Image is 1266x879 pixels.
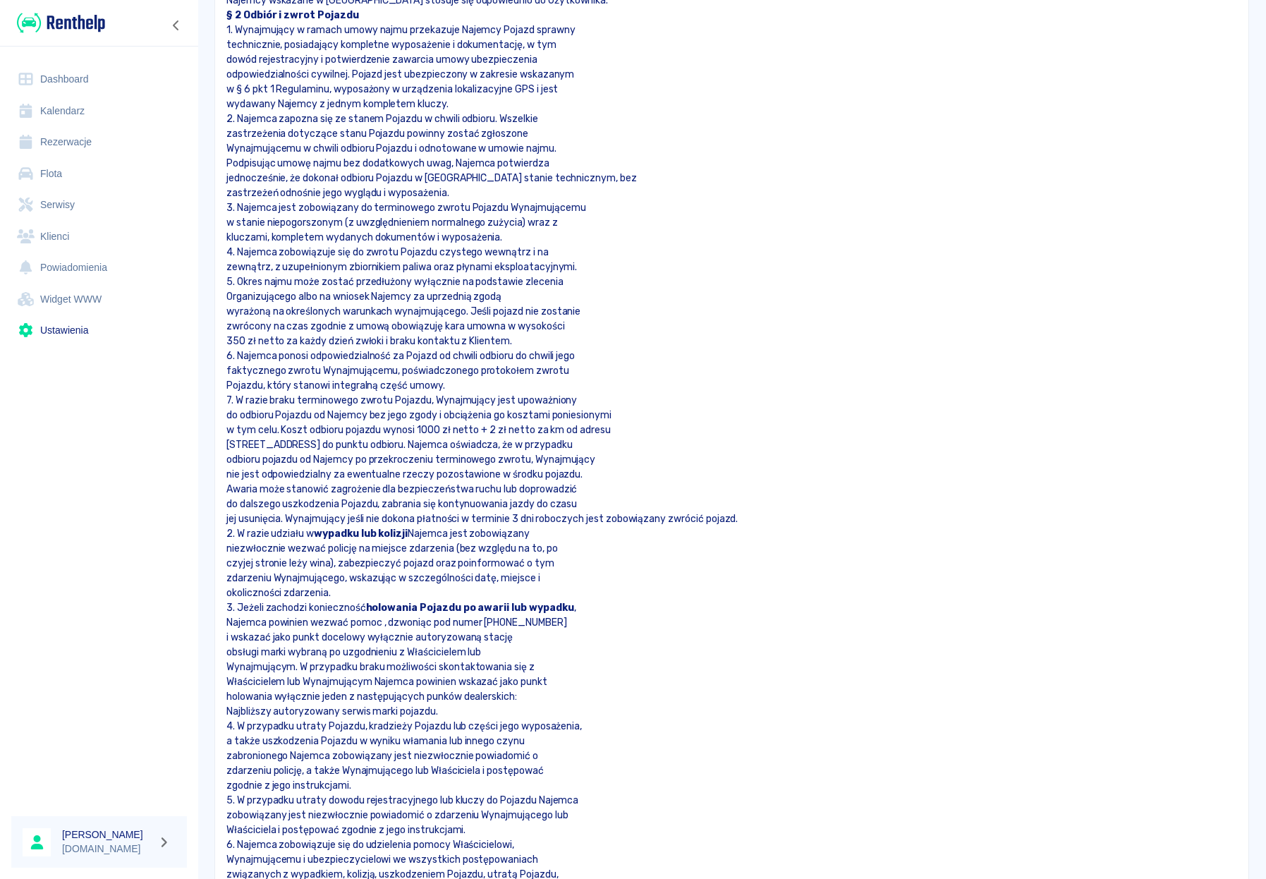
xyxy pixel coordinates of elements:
[226,186,1237,200] p: zastrzeżeń odnośnie jego wyglądu i wyposażenia.
[226,452,1237,467] p: odbioru pojazdu od Najemcy po przekroczeniu terminowego zwrotu, Wynajmujący
[226,837,1237,852] p: 6. Najemca zobowiązuje się do udzielenia pomocy Właścicielowi,
[226,526,1237,541] p: 2. W razie udziału w Najemca jest zobowiązany
[226,541,1237,556] p: niezwłocznie wezwać policję na miejsce zdarzenia (bez względu na to, po
[11,126,187,158] a: Rezerwacje
[226,393,1237,408] p: 7. W razie braku terminowego zwrotu Pojazdu, Wynajmujący jest upoważniony
[226,689,1237,704] p: holowania wyłącznie jeden z następujących punków dealerskich:
[226,748,1237,763] p: zabronionego Najemca zobowiązany jest niezwłocznie powiadomić o
[11,221,187,253] a: Klienci
[226,571,1237,586] p: zdarzeniu Wynajmującego, wskazując w szczególności datę, miejsce i
[226,497,1237,511] p: do dalszego uszkodzenia Pojazdu, zabrania się kontynuowania jazdy do czasu
[226,719,1237,734] p: 4. W przypadku utraty Pojazdu, kradzieży Pojazdu lub części jego wyposażenia,
[226,793,1237,808] p: 5. W przypadku utraty dowodu rejestracyjnego lub kluczy do Pojazdu Najemca
[226,97,1237,111] p: wydawany Najemcy z jednym kompletem kluczy.
[226,808,1237,823] p: zobowiązany jest niezwłocznie powiadomić o zdarzeniu Wynajmującego lub
[11,315,187,346] a: Ustawienia
[226,378,1237,393] p: Pojazdu, który stanowi integralną część umowy.
[226,141,1237,156] p: Wynajmującemu w chwili odbioru Pojazdu i odnotowane w umowie najmu.
[166,16,187,35] button: Zwiń nawigację
[226,482,1237,497] p: Awaria może stanowić zagrożenie dla bezpieczeństwa ruchu lub doprowadzić
[11,63,187,95] a: Dashboard
[226,215,1237,230] p: w stanie niepogorszonym (z uwzględnieniem normalnego zużycia) wraz z
[226,763,1237,778] p: zdarzeniu policję, a także Wynajmującego lub Właściciela i postępować
[226,660,1237,674] p: Wynajmującym. W przypadku braku możliwości skontaktowania się z
[226,823,1237,837] p: Właściciela i postępować zgodnie z jego instrukcjami.
[17,11,105,35] img: Renthelp logo
[226,630,1237,645] p: i wskazać jako punkt docelowy wyłącznie autoryzowaną stację
[226,52,1237,67] p: dowód rejestracyjny i potwierdzenie zawarcia umowy ubezpieczenia
[226,348,1237,363] p: 6. Najemca ponosi odpowiedzialność za Pojazd od chwili odbioru do chwili jego
[226,289,1237,304] p: Organizującego albo na wniosek Najemcy za uprzednią zgodą
[226,156,1237,171] p: Podpisując umowę najmu bez dodatkowych uwag, Najemca potwierdza
[226,600,1237,615] p: 3. Jeżeli zachodzi konieczność ,
[226,260,1237,274] p: zewnątrz, z uzupełnionym zbiornikiem paliwa oraz płynami eksploatacyjnymi.
[226,511,1237,526] p: jej usunięcia. Wynajmujący jeśli nie dokona płatności w terminie 3 dni roboczych jest zobowiązany...
[11,11,105,35] a: Renthelp logo
[11,95,187,127] a: Kalendarz
[226,423,1237,437] p: w tym celu. Koszt odbioru pojazdu wynosi 1000 zł netto + 2 zł netto za km od adresu
[226,704,1237,719] p: Najbliższy autoryzowany serwis marki pojazdu.
[62,828,152,842] h6: [PERSON_NAME]
[226,82,1237,97] p: w § 6 pkt 1 Regulaminu, wyposażony w urządzenia lokalizacyjne GPS i jest
[226,200,1237,215] p: 3. Najemca jest zobowiązany do terminowego zwrotu Pojazdu Wynajmującemu
[226,334,1237,348] p: 350 zł netto za każdy dzień zwłoki i braku kontaktu z Klientem.
[226,586,1237,600] p: okoliczności zdarzenia.
[314,528,408,540] strong: wypadku lub kolizji
[226,67,1237,82] p: odpowiedzialności cywilnej. Pojazd jest ubezpieczony w zakresie wskazanym
[11,158,187,190] a: Flota
[226,778,1237,793] p: zgodnie z jego instrukcjami.
[226,437,1237,452] p: [STREET_ADDRESS] do punktu odbioru. Najemca oświadcza, że w przypadku
[226,23,1237,37] p: 1. Wynajmujący w ramach umowy najmu przekazuje Najemcy Pojazd sprawny
[11,189,187,221] a: Serwisy
[226,615,1237,630] p: Najemca powinien wezwać pomoc , dzwoniąc pod numer [PHONE_NUMBER]
[226,734,1237,748] p: a także uszkodzenia Pojazdu w wyniku włamania lub innego czynu
[11,252,187,284] a: Powiadomienia
[226,230,1237,245] p: kluczami, kompletem wydanych dokumentów i wyposażenia.
[226,319,1237,334] p: zwrócony na czas zgodnie z umową obowiązuję kara umowna w wysokości
[366,602,574,614] strong: holowania Pojazdu po awarii lub wypadku
[226,111,1237,126] p: 2. Najemca zapozna się ze stanem Pojazdu w chwili odbioru. Wszelkie
[226,126,1237,141] p: zastrzeżenia dotyczące stanu Pojazdu powinny zostać zgłoszone
[226,645,1237,660] p: obsługi marki wybraną po uzgodnieniu z Właścicielem lub
[226,556,1237,571] p: czyjej stronie leży wina), zabezpieczyć pojazd oraz poinformować o tym
[226,304,1237,319] p: wyrażoną na określonych warunkach wynajmującego. Jeśli pojazd nie zostanie
[226,171,1237,186] p: jednocześnie, że dokonał odbioru Pojazdu w [GEOGRAPHIC_DATA] stanie technicznym, bez
[226,9,359,21] strong: § 2 Odbiór i zwrot Pojazdu
[226,852,1237,867] p: Wynajmującemu i ubezpieczycielowi we wszystkich postępowaniach
[226,674,1237,689] p: Właścicielem lub Wynajmującym Najemca powinien wskazać jako punkt
[226,467,1237,482] p: nie jest odpowiedzialny za ewentualne rzeczy pozostawione w środku pojazdu.
[226,245,1237,260] p: 4. Najemca zobowiązuje się do zwrotu Pojazdu czystego wewnątrz i na
[226,363,1237,378] p: faktycznego zwrotu Wynajmującemu, poświadczonego protokołem zwrotu
[226,37,1237,52] p: technicznie, posiadający kompletne wyposażenie i dokumentację, w tym
[226,274,1237,289] p: 5. Okres najmu może zostać przedłużony wyłącznie na podstawie zlecenia
[226,408,1237,423] p: do odbioru Pojazdu od Najemcy bez jego zgody i obciążenia go kosztami poniesionymi
[11,284,187,315] a: Widget WWW
[62,842,152,856] p: [DOMAIN_NAME]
